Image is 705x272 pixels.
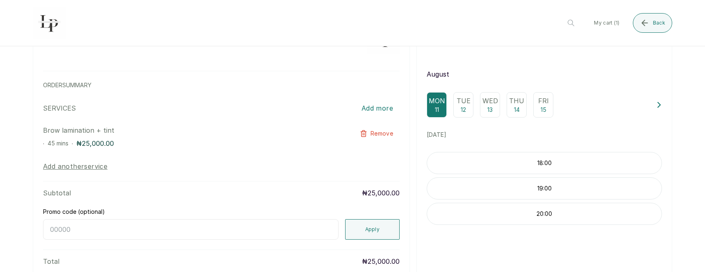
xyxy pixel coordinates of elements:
p: 19:00 [427,184,662,193]
div: · · [43,138,328,148]
p: SERVICES [43,103,76,113]
label: Promo code (optional) [43,208,105,216]
p: Wed [482,96,498,106]
button: My cart (1) [587,13,626,33]
p: ₦25,000.00 [362,256,400,266]
p: August [427,69,662,79]
p: Mon [429,96,445,106]
p: Fri [538,96,549,106]
p: 11 [435,106,439,114]
button: Apply [345,219,400,240]
p: Total [43,256,59,266]
button: Remove [353,125,400,142]
p: [DATE] [427,131,662,139]
p: ₦25,000.00 [362,188,400,198]
p: Thu [509,96,524,106]
p: Tue [457,96,471,106]
button: Add more [355,99,400,117]
span: 45 mins [48,140,68,147]
span: Back [653,20,665,26]
span: Remove [371,129,393,138]
button: Back [633,13,672,33]
p: ₦25,000.00 [76,138,114,148]
p: 18:00 [427,159,662,167]
p: 20:00 [427,210,662,218]
p: ORDER SUMMARY [43,81,400,89]
img: business logo [33,7,66,39]
button: Add anotherservice [43,161,107,171]
input: 00000 [43,219,339,240]
p: Subtotal [43,188,71,198]
p: 12 [461,106,466,114]
p: Brow lamination + tint [43,125,328,135]
p: 14 [514,106,520,114]
p: 13 [487,106,493,114]
p: 15 [541,106,546,114]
